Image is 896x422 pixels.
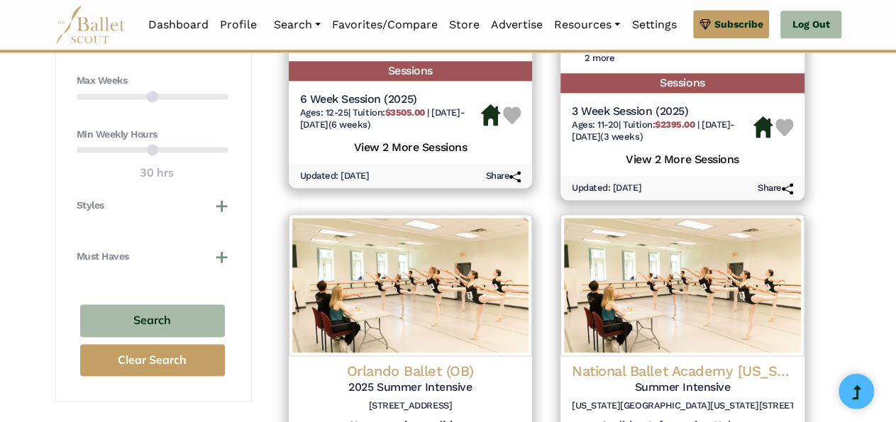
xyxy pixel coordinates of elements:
b: $3505.00 [385,108,424,118]
span: Subscribe [714,17,763,33]
a: Subscribe [693,11,769,39]
button: Must Haves [77,250,228,265]
h6: Share [485,171,521,183]
h6: [US_STATE][GEOGRAPHIC_DATA][US_STATE][STREET_ADDRESS] [572,401,793,413]
a: Profile [214,11,262,40]
img: Logo [289,215,533,357]
button: Styles [77,199,228,213]
h5: Summer Intensive [572,381,793,396]
a: Resources [548,11,626,40]
h5: 2025 Summer Intensive [300,381,521,396]
a: Store [443,11,485,40]
h4: National Ballet Academy [US_STATE]/[GEOGRAPHIC_DATA] [572,362,793,381]
span: [DATE]-[DATE] (3 weeks) [572,120,734,143]
img: Logo [560,215,804,357]
span: Ages: 11-20 [572,120,619,131]
button: Search [80,305,225,338]
h5: Sessions [289,62,533,82]
h4: Styles [77,199,104,213]
b: $2395.00 [655,120,695,131]
h5: 3 Week Session (2025) [572,105,753,120]
h6: Share [758,183,793,195]
button: Clear Search [80,345,225,377]
img: Heart [503,107,521,125]
h6: | | [572,120,753,144]
h4: Max Weeks [77,74,228,89]
span: Tuition: [623,120,697,131]
h4: Must Haves [77,250,129,265]
h5: 6 Week Session (2025) [300,93,482,108]
span: Tuition: [353,108,427,118]
a: Favorites/Compare [326,11,443,40]
img: Housing Available [481,105,500,126]
h6: | | [300,108,482,132]
img: Heart [775,119,793,137]
a: Settings [626,11,682,40]
a: Dashboard [143,11,214,40]
output: 30 hrs [140,165,174,183]
h4: Min Weekly Hours [77,128,228,143]
h5: View 2 More Sessions [300,138,521,156]
h6: Updated: [DATE] [572,183,641,195]
span: [DATE]-[DATE] (6 weeks) [300,108,465,131]
span: Ages: 12-25 [300,108,349,118]
a: Log Out [780,11,841,40]
h6: [STREET_ADDRESS] [300,401,521,413]
a: Search [268,11,326,40]
h5: View 2 More Sessions [572,150,793,168]
h5: Sessions [560,74,804,94]
img: Housing Available [753,117,773,138]
h6: Updated: [DATE] [300,171,370,183]
img: gem.svg [699,17,711,33]
a: Advertise [485,11,548,40]
h4: Orlando Ballet (OB) [300,362,521,381]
